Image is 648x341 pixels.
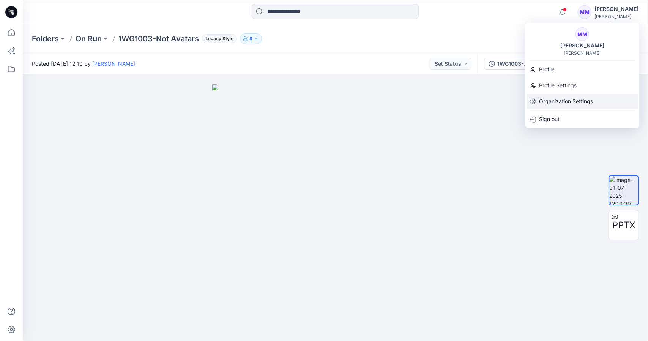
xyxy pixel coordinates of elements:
[202,34,237,43] span: Legacy Style
[539,112,560,126] p: Sign out
[525,94,639,109] a: Organization Settings
[564,50,601,56] div: [PERSON_NAME]
[32,33,59,44] a: Folders
[240,33,262,44] button: 8
[612,218,635,232] span: PPTX
[594,14,639,19] div: [PERSON_NAME]
[497,60,532,68] div: 1WG1003-Not Avatars
[525,78,639,93] a: Profile Settings
[556,41,609,50] div: [PERSON_NAME]
[525,62,639,77] a: Profile
[199,33,237,44] button: Legacy Style
[249,35,252,43] p: 8
[539,94,593,109] p: Organization Settings
[539,62,555,77] p: Profile
[92,60,135,67] a: [PERSON_NAME]
[539,78,577,93] p: Profile Settings
[212,84,459,341] img: eyJhbGciOiJIUzI1NiIsImtpZCI6IjAiLCJzbHQiOiJzZXMiLCJ0eXAiOiJKV1QifQ.eyJkYXRhIjp7InR5cGUiOiJzdG9yYW...
[76,33,102,44] a: On Run
[32,60,135,68] span: Posted [DATE] 12:10 by
[118,33,199,44] p: 1WG1003-Not Avatars
[609,176,638,205] img: image-31-07-2025-12:10:39
[575,27,589,41] div: MM
[594,5,639,14] div: [PERSON_NAME]
[484,58,537,70] button: 1WG1003-Not Avatars
[578,5,591,19] div: MM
